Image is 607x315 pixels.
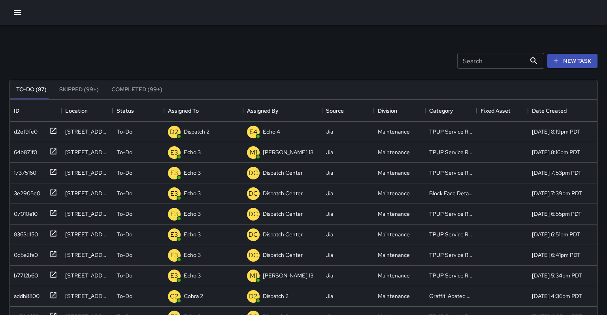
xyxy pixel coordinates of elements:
div: 1720 Telegraph Avenue [65,210,109,218]
p: Echo 4 [263,128,280,136]
p: E3 [170,230,178,240]
div: Fixed Asset [481,100,511,122]
div: Jia [326,210,333,218]
p: Dispatch Center [263,189,303,197]
div: Jia [326,272,333,279]
div: 3e2905e0 [11,186,40,197]
p: Echo 3 [184,210,201,218]
div: Maintenance [378,230,410,238]
p: To-Do [117,169,132,177]
div: addb8800 [11,289,40,300]
button: Skipped (99+) [53,80,105,99]
p: To-Do [117,210,132,218]
div: Assigned By [247,100,278,122]
p: DC [249,189,258,198]
button: New Task [547,54,598,68]
div: Assigned To [168,100,199,122]
div: 10/2/2025, 7:39pm PDT [532,189,582,197]
div: Jia [326,292,333,300]
p: Dispatch 2 [184,128,209,136]
div: Jia [326,169,333,177]
p: To-Do [117,230,132,238]
p: D2 [249,292,258,301]
p: Dispatch 2 [263,292,288,300]
div: Category [429,100,453,122]
p: Echo 3 [184,189,201,197]
div: 10/2/2025, 4:36pm PDT [532,292,582,300]
div: 1720 Telegraph Avenue [65,230,109,238]
p: To-Do [117,148,132,156]
p: Dispatch Center [263,230,303,238]
div: Maintenance [378,272,410,279]
div: Fixed Asset [477,100,528,122]
p: E3 [170,251,178,260]
div: Location [65,100,88,122]
div: d2ef9fe0 [11,124,38,136]
p: Cobra 2 [184,292,203,300]
p: E3 [170,209,178,219]
button: To-Do (87) [10,80,53,99]
div: 1205 Franklin Street [65,169,109,177]
div: 10/2/2025, 7:53pm PDT [532,169,582,177]
div: Division [378,100,397,122]
div: Maintenance [378,148,410,156]
div: 07010e10 [11,207,38,218]
p: [PERSON_NAME] 13 [263,148,313,156]
div: 441 9th Street [65,251,109,259]
div: Source [326,100,344,122]
div: Date Created [528,100,597,122]
p: Dispatch Center [263,169,303,177]
p: E3 [170,271,178,281]
div: TPUP Service Requested [429,210,473,218]
div: Division [374,100,425,122]
p: E4 [249,127,257,137]
div: Status [113,100,164,122]
div: 10/2/2025, 5:34pm PDT [532,272,582,279]
p: Echo 3 [184,272,201,279]
div: Status [117,100,134,122]
div: 17375160 [11,166,36,177]
p: [PERSON_NAME] 13 [263,272,313,279]
p: E3 [170,148,178,157]
p: E3 [170,168,178,178]
p: Echo 3 [184,251,201,259]
p: DC [249,209,258,219]
div: Date Created [532,100,567,122]
div: Block Face Detailed [429,189,473,197]
div: 64b871f0 [11,145,37,156]
div: Maintenance [378,128,410,136]
p: C2 [170,292,179,301]
div: 10/2/2025, 6:55pm PDT [532,210,582,218]
p: DC [249,230,258,240]
div: Jia [326,230,333,238]
div: b7712b60 [11,268,38,279]
p: Echo 3 [184,148,201,156]
p: Dispatch Center [263,251,303,259]
div: 1633 San Pablo Avenue [65,128,109,136]
div: 0d5a2fa0 [11,248,38,259]
p: To-Do [117,128,132,136]
p: M1 [250,148,257,157]
div: 10/2/2025, 8:19pm PDT [532,128,581,136]
div: 1904 Franklin Street [65,272,109,279]
p: To-Do [117,292,132,300]
div: Maintenance [378,292,410,300]
div: TPUP Service Requested [429,169,473,177]
div: 400 23rd Street [65,292,109,300]
div: TPUP Service Requested [429,251,473,259]
div: ID [10,100,61,122]
div: Category [425,100,477,122]
p: E3 [170,189,178,198]
div: 8363d150 [11,227,38,238]
div: 10/2/2025, 8:16pm PDT [532,148,580,156]
div: Jia [326,189,333,197]
div: Assigned By [243,100,322,122]
p: D2 [170,127,179,137]
div: 2264 Webster Street [65,189,109,197]
div: Jia [326,128,333,136]
div: Assigned To [164,100,243,122]
div: Maintenance [378,189,410,197]
div: Maintenance [378,251,410,259]
div: ID [14,100,19,122]
p: Echo 3 [184,230,201,238]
